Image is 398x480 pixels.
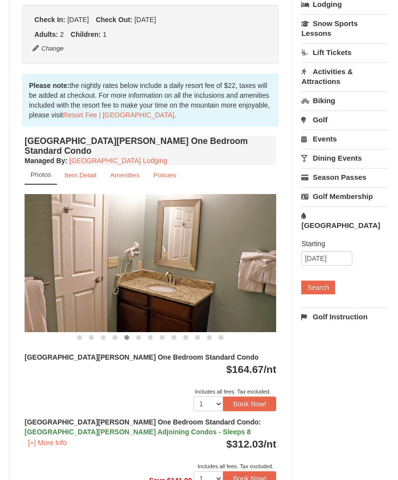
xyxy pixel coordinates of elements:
a: Dining Events [301,149,388,167]
strong: : [25,157,67,165]
button: [+] More Info [25,437,70,448]
strong: [GEOGRAPHIC_DATA][PERSON_NAME] One Bedroom Standard Condo [25,353,258,361]
strong: $164.67 [227,364,277,375]
div: Includes all fees. Tax excluded. [25,461,276,471]
button: Book Now! [223,396,276,411]
span: [GEOGRAPHIC_DATA][PERSON_NAME] Adjoining Condos - Sleeps 8 [25,428,251,436]
span: : [258,418,261,426]
a: Activities & Attractions [301,62,388,90]
strong: Check Out: [96,16,133,24]
span: 1 [103,30,107,38]
span: Managed By [25,157,65,165]
button: Change [32,43,64,54]
small: Amenities [110,171,140,179]
a: Item Detail [58,166,103,185]
span: /nt [264,364,277,375]
a: [GEOGRAPHIC_DATA] [301,206,388,234]
strong: [GEOGRAPHIC_DATA][PERSON_NAME] One Bedroom Standard Condo [25,418,261,436]
small: Item Detail [64,171,96,179]
span: [DATE] [134,16,156,24]
a: Events [301,130,388,148]
span: [DATE] [67,16,89,24]
a: Resort Fee | [GEOGRAPHIC_DATA] [63,111,174,119]
a: [GEOGRAPHIC_DATA] Lodging [69,157,167,165]
img: 18876286-192-1d41a47c.jpg [25,194,276,332]
a: Snow Sports Lessons [301,14,388,42]
label: Starting [301,239,381,249]
a: Golf Instruction [301,308,388,326]
div: Includes all fees. Tax excluded. [25,387,276,396]
strong: Children: [71,30,101,38]
a: Season Passes [301,168,388,186]
a: Policies [147,166,183,185]
button: Search [301,281,335,294]
span: /nt [264,438,277,450]
small: Policies [153,171,176,179]
span: $312.03 [227,438,264,450]
a: Golf Membership [301,187,388,205]
a: Photos [25,166,57,185]
h4: [GEOGRAPHIC_DATA][PERSON_NAME] One Bedroom Standard Condo [25,136,276,156]
div: the nightly rates below include a daily resort fee of $22, taxes will be added at checkout. For m... [22,74,279,127]
a: Biking [301,91,388,110]
a: Golf [301,111,388,129]
a: Lift Tickets [301,43,388,61]
span: 2 [60,30,64,38]
strong: Please note: [29,82,69,89]
strong: Check In: [34,16,65,24]
strong: Adults: [34,30,58,38]
a: Amenities [104,166,146,185]
small: Photos [30,171,51,178]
